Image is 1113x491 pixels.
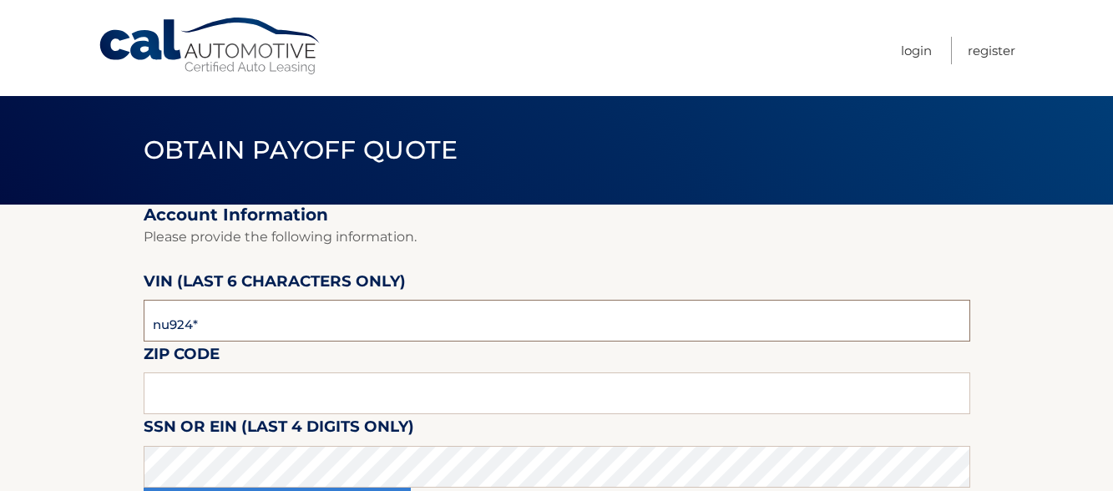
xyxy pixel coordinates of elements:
label: SSN or EIN (last 4 digits only) [144,414,414,445]
a: Login [901,37,932,64]
a: Cal Automotive [98,17,323,76]
a: Register [968,37,1015,64]
h2: Account Information [144,205,970,225]
label: Zip Code [144,342,220,372]
span: Obtain Payoff Quote [144,134,458,165]
label: VIN (last 6 characters only) [144,269,406,300]
p: Please provide the following information. [144,225,970,249]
